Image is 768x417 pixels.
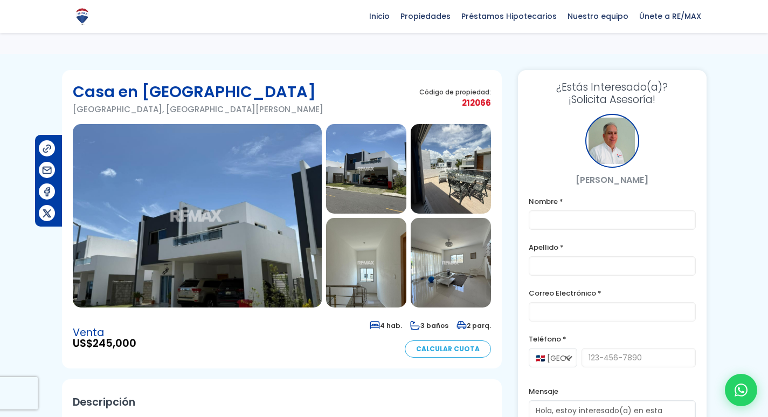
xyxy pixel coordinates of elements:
img: Casa en Centro Madre Vieja Sur [326,218,406,307]
label: Apellido * [529,241,696,254]
label: Teléfono * [529,332,696,346]
span: Únete a RE/MAX [634,8,707,24]
img: Compartir [41,143,53,154]
img: Casa en Centro Madre Vieja Sur [411,218,491,307]
span: 3 baños [410,321,448,330]
img: Compartir [41,165,53,176]
h1: Casa en [GEOGRAPHIC_DATA] [73,81,323,102]
img: Casa en Centro Madre Vieja Sur [73,124,322,307]
h2: Descripción [73,390,491,414]
label: Mensaje [529,385,696,398]
span: Inicio [364,8,395,24]
span: Código de propiedad: [419,88,491,96]
span: 4 hab. [370,321,402,330]
span: Préstamos Hipotecarios [456,8,562,24]
img: Casa en Centro Madre Vieja Sur [411,124,491,214]
span: Nuestro equipo [562,8,634,24]
span: US$ [73,338,136,349]
p: [GEOGRAPHIC_DATA], [GEOGRAPHIC_DATA][PERSON_NAME] [73,102,323,116]
span: 212066 [419,96,491,110]
span: 2 parq. [456,321,491,330]
span: ¿Estás Interesado(a)? [529,81,696,93]
img: Logo de REMAX [73,7,92,26]
p: [PERSON_NAME] [529,173,696,187]
input: 123-456-7890 [582,348,696,367]
h3: ¡Solicita Asesoría! [529,81,696,106]
a: Calcular Cuota [405,340,491,358]
div: Enrique Perez [585,114,639,168]
span: Venta [73,327,136,338]
img: Compartir [41,186,53,197]
label: Correo Electrónico * [529,286,696,300]
span: Propiedades [395,8,456,24]
img: Compartir [41,208,53,219]
span: 245,000 [93,336,136,351]
img: Casa en Centro Madre Vieja Sur [326,124,406,214]
label: Nombre * [529,195,696,208]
